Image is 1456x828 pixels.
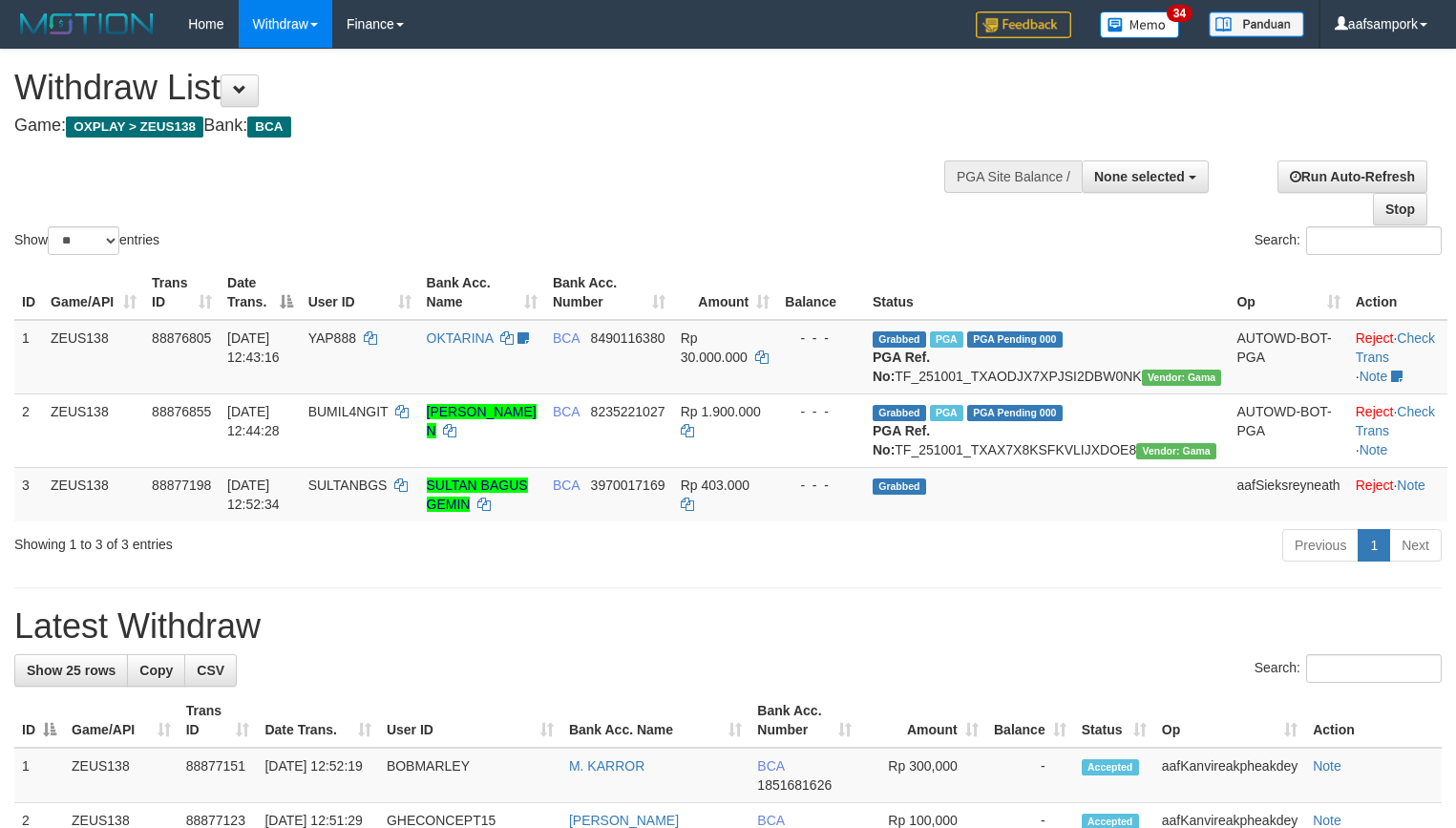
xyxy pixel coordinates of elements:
[308,478,388,493] span: SULTANBGS
[1136,443,1216,459] span: Vendor URL: https://trx31.1velocity.biz
[14,748,64,803] td: 1
[48,226,119,255] select: Showentries
[930,331,963,348] span: Marked by aafmaleo
[14,226,159,255] label: Show entries
[14,10,159,38] img: MOTION_logo.png
[757,813,784,828] span: BCA
[1082,759,1139,775] span: Accepted
[785,402,857,421] div: - - -
[1306,654,1442,683] input: Search:
[545,265,673,320] th: Bank Acc. Number: activate to sort column ascending
[257,748,378,803] td: [DATE] 12:52:19
[64,748,179,803] td: ZEUS138
[14,69,952,107] h1: Withdraw List
[681,478,749,493] span: Rp 403.000
[14,527,592,554] div: Showing 1 to 3 of 3 entries
[873,350,930,384] b: PGA Ref. No:
[930,405,963,421] span: Marked by aafnoeunsreypich
[379,693,561,748] th: User ID: activate to sort column ascending
[14,320,43,394] td: 1
[1154,748,1305,803] td: aafKanvireakpheakdey
[1389,529,1442,562] a: Next
[1100,11,1180,38] img: Button%20Memo.svg
[865,393,1229,467] td: TF_251001_TXAX7X8KSFKVLIJXDOE8
[673,265,778,320] th: Amount: activate to sort column ascending
[859,693,986,748] th: Amount: activate to sort column ascending
[681,330,748,365] span: Rp 30.000.000
[1356,404,1435,438] a: Check Trans
[227,330,280,365] span: [DATE] 12:43:16
[591,404,665,419] span: Copy 8235221027 to clipboard
[1074,693,1154,748] th: Status: activate to sort column ascending
[220,265,301,320] th: Date Trans.: activate to sort column descending
[419,265,545,320] th: Bank Acc. Name: activate to sort column ascending
[27,663,116,678] span: Show 25 rows
[1348,393,1447,467] td: · ·
[785,476,857,495] div: - - -
[1348,320,1447,394] td: · ·
[1305,693,1442,748] th: Action
[553,404,580,419] span: BCA
[553,478,580,493] span: BCA
[976,11,1071,38] img: Feedback.jpg
[944,160,1082,193] div: PGA Site Balance /
[1356,404,1394,419] a: Reject
[1209,11,1304,37] img: panduan.png
[1094,169,1185,184] span: None selected
[986,748,1074,803] td: -
[553,330,580,346] span: BCA
[1229,467,1347,521] td: aafSieksreyneath
[1360,369,1388,384] a: Note
[14,467,43,521] td: 3
[379,748,561,803] td: BOBMARLEY
[967,331,1063,348] span: PGA Pending
[1348,467,1447,521] td: ·
[1313,758,1341,774] a: Note
[859,748,986,803] td: Rp 300,000
[43,393,144,467] td: ZEUS138
[301,265,419,320] th: User ID: activate to sort column ascending
[64,693,179,748] th: Game/API: activate to sort column ascending
[1356,330,1435,365] a: Check Trans
[1360,442,1388,457] a: Note
[43,467,144,521] td: ZEUS138
[591,478,665,493] span: Copy 3970017169 to clipboard
[749,693,858,748] th: Bank Acc. Number: activate to sort column ascending
[14,607,1442,646] h1: Latest Withdraw
[1229,393,1347,467] td: AUTOWD-BOT-PGA
[197,663,224,678] span: CSV
[569,758,644,774] a: M. KARROR
[1167,5,1192,22] span: 34
[308,330,356,346] span: YAP888
[1348,265,1447,320] th: Action
[1356,330,1394,346] a: Reject
[569,813,679,828] a: [PERSON_NAME]
[257,693,378,748] th: Date Trans.: activate to sort column ascending
[227,404,280,438] span: [DATE] 12:44:28
[14,654,128,687] a: Show 25 rows
[757,758,784,774] span: BCA
[1082,160,1209,193] button: None selected
[1142,370,1222,386] span: Vendor URL: https://trx31.1velocity.biz
[179,693,258,748] th: Trans ID: activate to sort column ascending
[127,654,185,687] a: Copy
[14,265,43,320] th: ID
[308,404,389,419] span: BUMIL4NGIT
[1358,529,1390,562] a: 1
[1277,160,1427,193] a: Run Auto-Refresh
[144,265,220,320] th: Trans ID: activate to sort column ascending
[1356,478,1394,493] a: Reject
[757,777,832,793] span: Copy 1851681626 to clipboard
[152,404,211,419] span: 88876855
[43,320,144,394] td: ZEUS138
[561,693,749,748] th: Bank Acc. Name: activate to sort column ascending
[1154,693,1305,748] th: Op: activate to sort column ascending
[681,404,761,419] span: Rp 1.900.000
[184,654,237,687] a: CSV
[14,117,952,136] h4: Game: Bank:
[873,405,926,421] span: Grabbed
[139,663,173,678] span: Copy
[152,478,211,493] span: 88877198
[427,478,528,512] a: SULTAN BAGUS GEMIN
[1313,813,1341,828] a: Note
